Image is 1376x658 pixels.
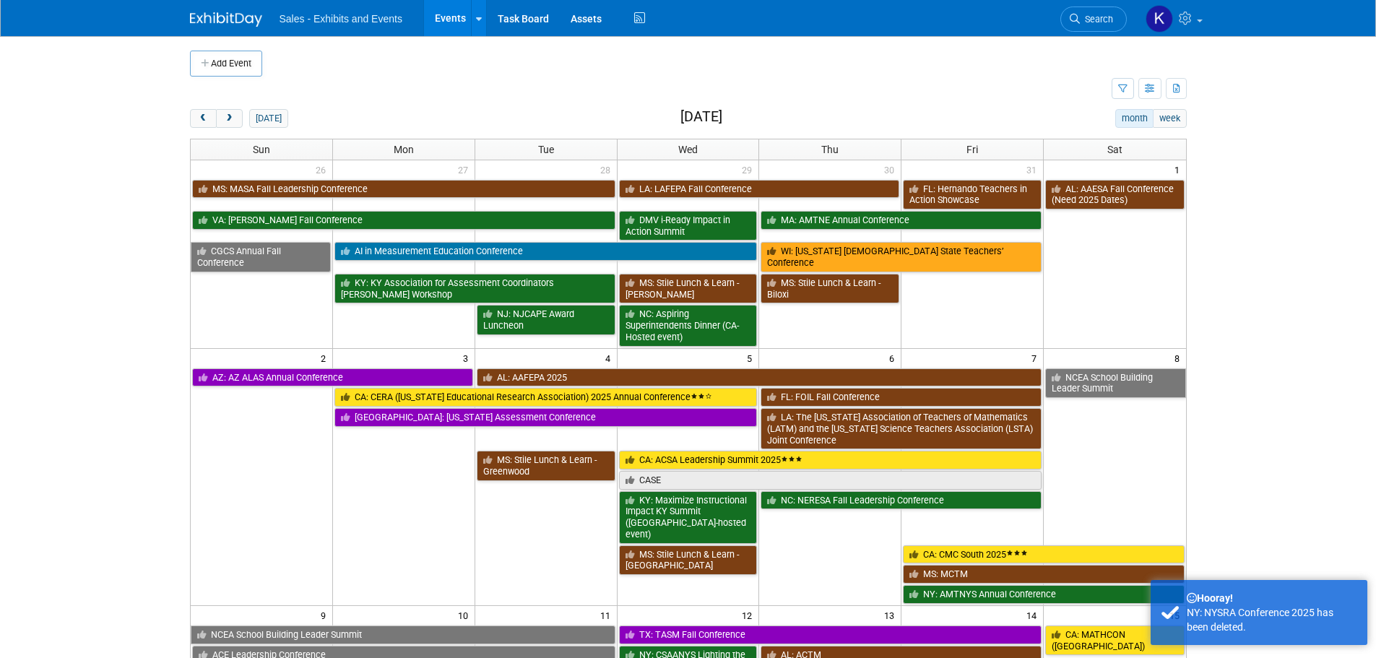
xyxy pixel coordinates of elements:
span: Wed [678,144,698,155]
span: Tue [538,144,554,155]
a: NCEA School Building Leader Summit [191,625,615,644]
span: 11 [599,606,617,624]
a: KY: KY Association for Assessment Coordinators [PERSON_NAME] Workshop [334,274,615,303]
img: ExhibitDay [190,12,262,27]
span: 29 [740,160,758,178]
span: 7 [1030,349,1043,367]
a: CA: ACSA Leadership Summit 2025 [619,451,1042,469]
span: 10 [456,606,475,624]
a: VA: [PERSON_NAME] Fall Conference [192,211,615,230]
span: 31 [1025,160,1043,178]
span: Thu [821,144,839,155]
span: Fri [966,144,978,155]
button: next [216,109,243,128]
span: 8 [1173,349,1186,367]
a: NY: AMTNYS Annual Conference [903,585,1184,604]
button: week [1153,109,1186,128]
span: 1 [1173,160,1186,178]
a: CA: CMC South 2025 [903,545,1184,564]
div: NY: NYSRA Conference 2025 has been deleted. [1187,605,1356,634]
h2: [DATE] [680,109,722,125]
a: AL: AAESA Fall Conference (Need 2025 Dates) [1045,180,1184,209]
a: CASE [619,471,1042,490]
a: TX: TASM Fall Conference [619,625,1042,644]
a: NJ: NJCAPE Award Luncheon [477,305,615,334]
span: Sun [253,144,270,155]
a: CA: MATHCON ([GEOGRAPHIC_DATA]) [1045,625,1184,655]
span: 28 [599,160,617,178]
a: NCEA School Building Leader Summit [1045,368,1185,398]
a: MS: Stile Lunch & Learn - [GEOGRAPHIC_DATA] [619,545,758,575]
a: MS: Stile Lunch & Learn - [PERSON_NAME] [619,274,758,303]
span: 13 [883,606,901,624]
span: 9 [319,606,332,624]
a: WI: [US_STATE] [DEMOGRAPHIC_DATA] State Teachers’ Conference [761,242,1042,272]
a: LA: The [US_STATE] Association of Teachers of Mathematics (LATM) and the [US_STATE] Science Teach... [761,408,1042,449]
a: Search [1060,7,1127,32]
span: 27 [456,160,475,178]
span: 6 [888,349,901,367]
button: [DATE] [249,109,287,128]
a: AL: AAFEPA 2025 [477,368,1042,387]
span: Sales - Exhibits and Events [280,13,402,25]
span: Mon [394,144,414,155]
a: CA: CERA ([US_STATE] Educational Research Association) 2025 Annual Conference [334,388,758,407]
span: Search [1080,14,1113,25]
a: [GEOGRAPHIC_DATA]: [US_STATE] Assessment Conference [334,408,758,427]
a: CGCS Annual Fall Conference [191,242,331,272]
img: Kara Haven [1146,5,1173,33]
a: NC: Aspiring Superintendents Dinner (CA-Hosted event) [619,305,758,346]
a: FL: Hernando Teachers in Action Showcase [903,180,1042,209]
a: AI in Measurement Education Conference [334,242,758,261]
button: month [1115,109,1154,128]
a: MS: MCTM [903,565,1184,584]
div: Hooray! [1187,591,1356,605]
span: 14 [1025,606,1043,624]
a: FL: FOIL Fall Conference [761,388,1042,407]
a: NC: NERESA Fall Leadership Conference [761,491,1042,510]
a: MA: AMTNE Annual Conference [761,211,1042,230]
a: LA: LAFEPA Fall Conference [619,180,900,199]
a: AZ: AZ ALAS Annual Conference [192,368,473,387]
a: MS: MASA Fall Leadership Conference [192,180,615,199]
a: KY: Maximize Instructional Impact KY Summit ([GEOGRAPHIC_DATA]-hosted event) [619,491,758,544]
span: 30 [883,160,901,178]
a: DMV i-Ready Impact in Action Summit [619,211,758,241]
span: 12 [740,606,758,624]
span: 2 [319,349,332,367]
span: 26 [314,160,332,178]
button: prev [190,109,217,128]
a: MS: Stile Lunch & Learn - Greenwood [477,451,615,480]
span: 3 [462,349,475,367]
span: Sat [1107,144,1122,155]
span: 5 [745,349,758,367]
button: Add Event [190,51,262,77]
a: MS: Stile Lunch & Learn - Biloxi [761,274,899,303]
span: 4 [604,349,617,367]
